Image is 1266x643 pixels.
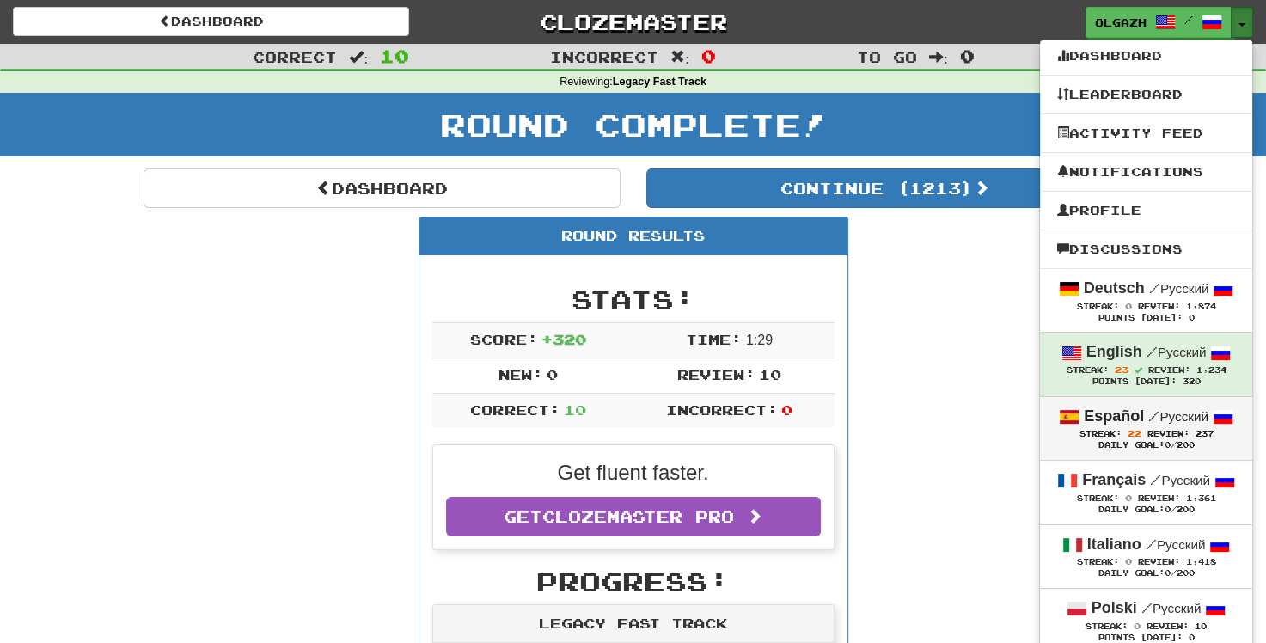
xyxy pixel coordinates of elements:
[144,168,621,208] a: Dashboard
[1186,557,1216,566] span: 1,418
[1040,269,1252,332] a: Deutsch /Русский Streak: 0 Review: 1,874 Points [DATE]: 0
[1079,429,1122,438] span: Streak:
[541,331,586,347] span: + 320
[1082,471,1146,488] strong: Français
[1138,557,1180,566] span: Review:
[1086,343,1142,360] strong: English
[1057,313,1235,324] div: Points [DATE]: 0
[542,507,734,526] span: Clozemaster Pro
[1196,365,1226,375] span: 1,234
[1148,408,1159,424] span: /
[1040,45,1252,67] a: Dashboard
[1040,83,1252,106] a: Leaderboard
[1150,472,1161,487] span: /
[1186,493,1216,503] span: 1,361
[1195,622,1207,631] span: 10
[701,46,716,66] span: 0
[1138,302,1180,311] span: Review:
[564,401,586,418] span: 10
[613,76,706,88] strong: Legacy Fast Track
[380,46,409,66] span: 10
[1165,440,1171,450] span: 0
[1057,568,1235,579] div: Daily Goal: /200
[1115,364,1128,375] span: 23
[1134,621,1141,631] span: 0
[1040,461,1252,524] a: Français /Русский Streak: 0 Review: 1,361 Daily Goal:0/200
[1184,14,1193,26] span: /
[446,458,821,487] p: Get fluent faster.
[1147,344,1158,359] span: /
[1040,525,1252,588] a: Italiano /Русский Streak: 0 Review: 1,418 Daily Goal:0/200
[1057,440,1235,451] div: Daily Goal: /200
[1149,281,1209,296] small: Русский
[781,401,792,418] span: 0
[1040,333,1252,395] a: English /Русский Streak: 23 Review: 1,234 Points [DATE]: 320
[1086,7,1232,38] a: OlgaZh /
[1040,238,1252,260] a: Discussions
[550,48,658,65] span: Incorrect
[1196,429,1214,438] span: 237
[1147,429,1190,438] span: Review:
[1125,493,1132,503] span: 0
[1148,409,1208,424] small: Русский
[1092,599,1137,616] strong: Polski
[1040,161,1252,183] a: Notifications
[470,401,560,418] span: Correct:
[759,366,781,383] span: 10
[1077,557,1119,566] span: Streak:
[1087,536,1141,553] strong: Italiano
[13,7,409,36] a: Dashboard
[1040,199,1252,222] a: Profile
[1067,365,1109,375] span: Streak:
[1135,366,1142,374] span: Streak includes today.
[1125,556,1132,566] span: 0
[1150,473,1210,487] small: Русский
[433,605,834,643] div: Legacy Fast Track
[1141,600,1153,615] span: /
[1141,601,1202,615] small: Русский
[960,46,975,66] span: 0
[929,50,948,64] span: :
[547,366,558,383] span: 0
[1077,302,1119,311] span: Streak:
[1057,377,1235,388] div: Points [DATE]: 320
[1147,345,1207,359] small: Русский
[498,366,543,383] span: New:
[1146,537,1206,552] small: Русский
[1146,536,1157,552] span: /
[1040,397,1252,460] a: Español /Русский Streak: 22 Review: 237 Daily Goal:0/200
[470,331,537,347] span: Score:
[677,366,755,383] span: Review:
[1125,301,1132,311] span: 0
[1165,568,1171,578] span: 0
[1138,493,1180,503] span: Review:
[6,107,1260,142] h1: Round Complete!
[419,217,847,255] div: Round Results
[746,333,773,347] span: 1 : 29
[1147,622,1189,631] span: Review:
[432,285,835,314] h2: Stats:
[646,168,1123,208] button: Continue (1213)
[1095,15,1147,30] span: OlgaZh
[349,50,368,64] span: :
[1128,428,1141,438] span: 22
[432,567,835,596] h2: Progress:
[446,497,821,536] a: GetClozemaster Pro
[435,7,831,37] a: Clozemaster
[1165,505,1171,514] span: 0
[1149,280,1160,296] span: /
[686,331,742,347] span: Time:
[253,48,337,65] span: Correct
[670,50,689,64] span: :
[1148,365,1190,375] span: Review:
[1077,493,1119,503] span: Streak:
[1084,279,1145,297] strong: Deutsch
[666,401,778,418] span: Incorrect:
[1086,622,1128,631] span: Streak:
[1040,122,1252,144] a: Activity Feed
[1057,505,1235,516] div: Daily Goal: /200
[857,48,917,65] span: To go
[1186,302,1216,311] span: 1,874
[1084,407,1144,425] strong: Español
